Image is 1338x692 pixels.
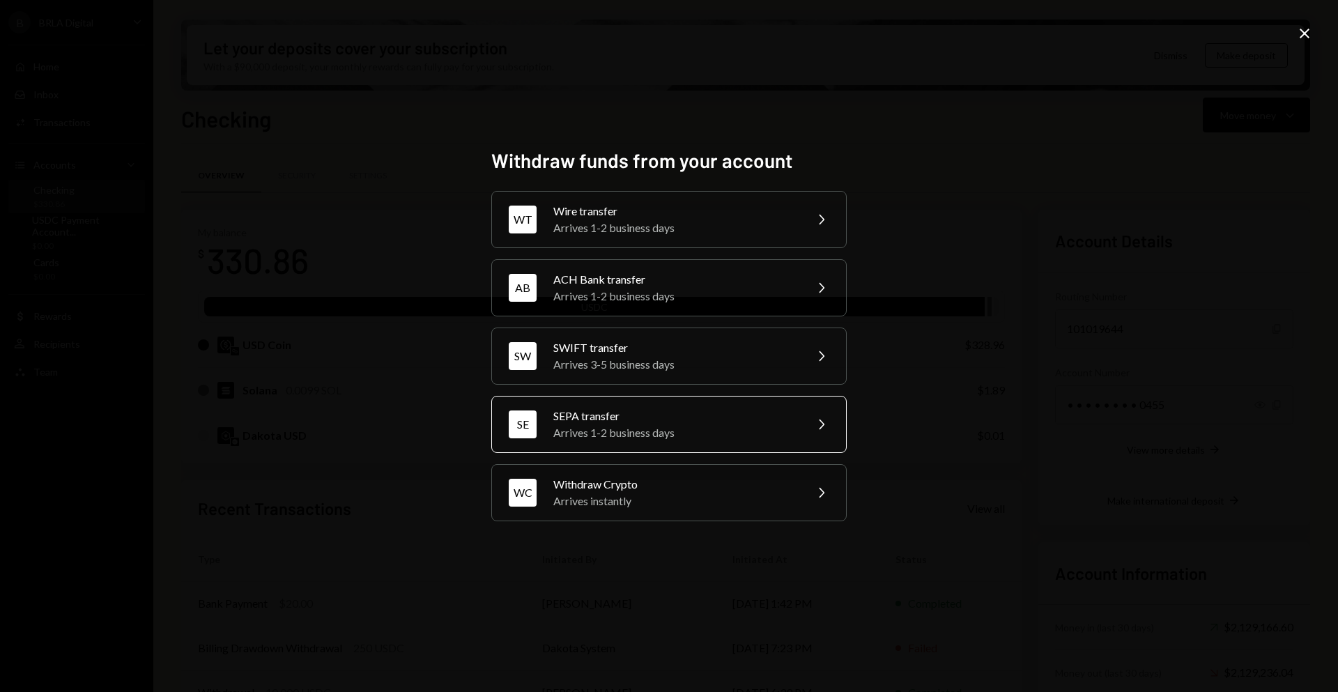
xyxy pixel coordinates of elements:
[553,424,796,441] div: Arrives 1-2 business days
[509,206,537,233] div: WT
[553,203,796,220] div: Wire transfer
[491,259,847,316] button: ABACH Bank transferArrives 1-2 business days
[509,274,537,302] div: AB
[509,479,537,507] div: WC
[553,356,796,373] div: Arrives 3-5 business days
[553,339,796,356] div: SWIFT transfer
[491,191,847,248] button: WTWire transferArrives 1-2 business days
[553,271,796,288] div: ACH Bank transfer
[553,493,796,509] div: Arrives instantly
[491,464,847,521] button: WCWithdraw CryptoArrives instantly
[491,328,847,385] button: SWSWIFT transferArrives 3-5 business days
[553,288,796,305] div: Arrives 1-2 business days
[509,410,537,438] div: SE
[553,408,796,424] div: SEPA transfer
[491,396,847,453] button: SESEPA transferArrives 1-2 business days
[509,342,537,370] div: SW
[491,147,847,174] h2: Withdraw funds from your account
[553,476,796,493] div: Withdraw Crypto
[553,220,796,236] div: Arrives 1-2 business days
